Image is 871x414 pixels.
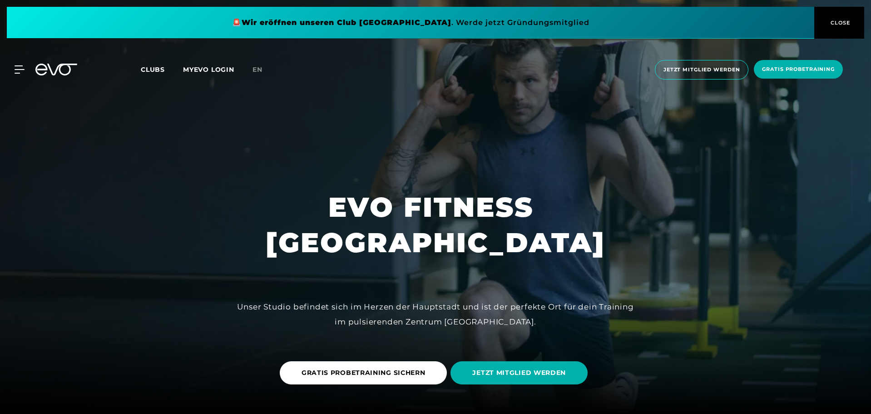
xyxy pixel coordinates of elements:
a: en [252,65,273,75]
a: Clubs [141,65,183,74]
button: CLOSE [814,7,864,39]
a: MYEVO LOGIN [183,65,234,74]
span: GRATIS PROBETRAINING SICHERN [302,368,426,378]
span: Gratis Probetraining [762,65,835,73]
a: GRATIS PROBETRAINING SICHERN [280,354,451,391]
span: Jetzt Mitglied werden [663,66,740,74]
a: Gratis Probetraining [751,60,846,80]
div: Unser Studio befindet sich im Herzen der Hauptstadt und ist der perfekte Ort für dein Training im... [231,299,640,329]
span: CLOSE [828,19,851,27]
span: en [252,65,262,74]
span: Clubs [141,65,165,74]
span: JETZT MITGLIED WERDEN [472,368,566,378]
h1: EVO FITNESS [GEOGRAPHIC_DATA] [266,190,605,260]
a: Jetzt Mitglied werden [652,60,751,80]
a: JETZT MITGLIED WERDEN [450,354,591,391]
